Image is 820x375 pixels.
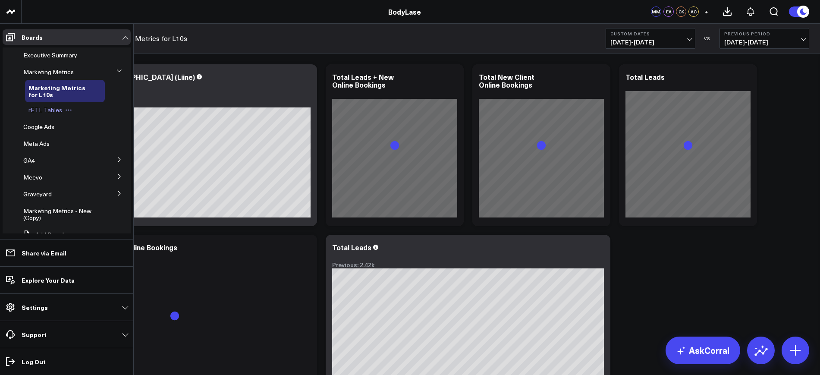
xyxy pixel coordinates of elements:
b: Previous Period [724,31,804,36]
span: Executive Summary [23,51,77,59]
span: Meta Ads [23,139,50,148]
button: Previous Period[DATE]-[DATE] [719,28,809,49]
div: Previous: 2.42k [332,262,604,268]
button: Add Board [20,227,64,243]
span: [DATE] - [DATE] [724,39,804,46]
a: Log Out [3,354,131,369]
a: Marketing Metrics for L10s [28,84,94,98]
div: Total New Client Online Bookings [479,72,534,89]
p: Explore Your Data [22,277,75,284]
div: EA [663,6,674,17]
div: CK [676,6,686,17]
div: VS [700,36,715,41]
span: Graveyard [23,190,52,198]
a: AskCorral [666,337,740,364]
p: Settings [22,304,48,311]
p: Share via Email [22,249,66,256]
div: Total Leads + New Online Bookings [332,72,394,89]
span: rETL Tables [28,106,62,114]
a: Marketing Metrics for L10s [101,34,187,43]
b: Custom Dates [610,31,691,36]
a: rETL Tables [28,107,62,113]
span: Google Ads [23,123,54,131]
span: Meevo [23,173,42,181]
span: Marketing Metrics - New (Copy) [23,207,91,222]
a: Google Ads [23,123,54,130]
a: GA4 [23,157,35,164]
button: Custom Dates[DATE]-[DATE] [606,28,695,49]
a: Marketing Metrics - New (Copy) [23,208,94,221]
p: Boards [22,34,43,41]
span: Marketing Metrics for L10s [28,83,85,99]
div: Total Leads [332,243,371,252]
div: Total Leads [625,72,665,82]
a: Graveyard [23,191,52,198]
span: + [704,9,708,15]
span: Marketing Metrics [23,68,74,76]
a: Marketing Metrics [23,69,74,76]
span: GA4 [23,156,35,164]
a: Executive Summary [23,52,77,59]
button: + [701,6,711,17]
div: MM [651,6,661,17]
a: BodyLase [388,7,421,16]
p: Support [22,331,47,338]
div: Previous: 2 [39,101,311,107]
a: Meta Ads [23,140,50,147]
span: [DATE] - [DATE] [610,39,691,46]
a: Meevo [23,174,42,181]
div: AC [688,6,699,17]
p: Log Out [22,358,46,365]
